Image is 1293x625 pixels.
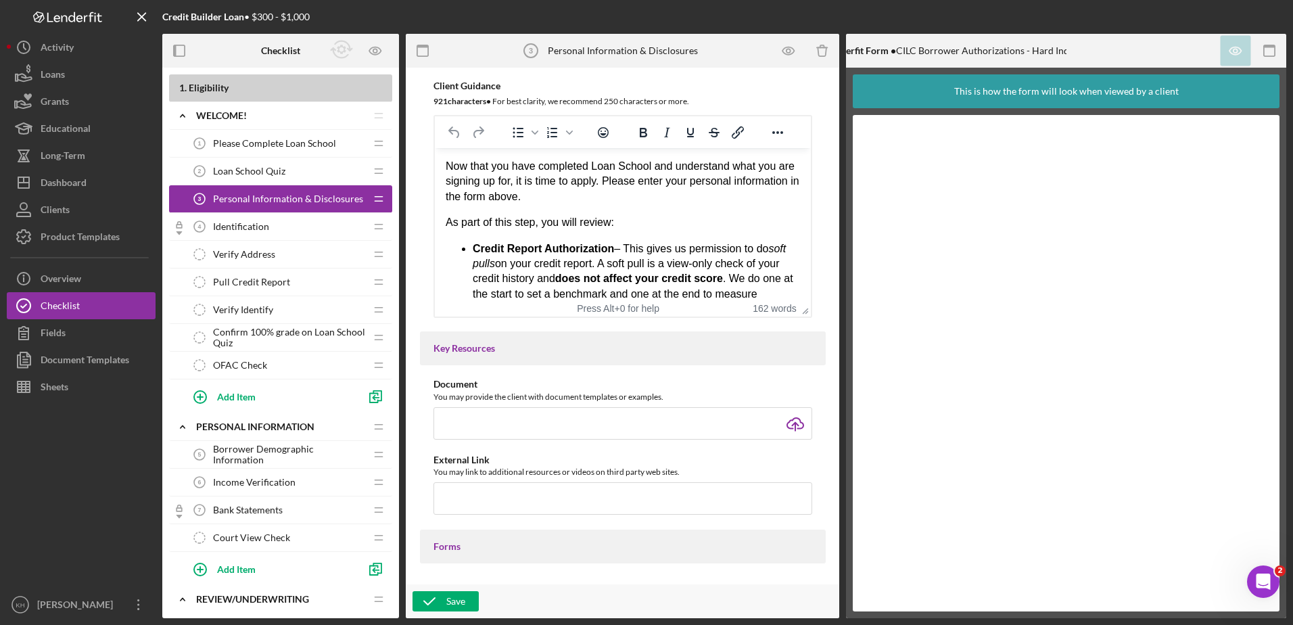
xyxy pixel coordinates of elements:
span: 😐 [11,516,23,529]
div: Forms [433,541,812,552]
b: Lenderfit Form • [826,45,896,56]
div: Personal Information & Disclosures [548,45,698,56]
button: KH[PERSON_NAME] [7,591,156,618]
div: External Link [433,455,812,465]
button: Italic [655,123,678,142]
div: Save [446,591,465,611]
span: Verify Address [213,249,275,260]
span: Verify Identify [213,304,273,315]
span: Borrower Demographic Information [213,444,365,465]
div: This is how the form will look when viewed by a client [954,74,1179,108]
div: Numbered list [541,123,575,142]
tspan: 6 [198,479,202,486]
iframe: Rich Text Area [435,148,811,300]
strong: does not affect your credit score [120,124,288,136]
button: Reveal or hide additional toolbar items [766,123,789,142]
b: 921 character s • [433,96,491,106]
span: 2 [1275,565,1286,576]
button: Bold [632,123,655,142]
span: Please Complete Loan School [213,138,336,149]
iframe: Intercom live chat [1247,565,1279,598]
tspan: 7 [198,507,202,513]
div: Add Item [217,384,256,409]
span: Eligibility [189,82,229,93]
p: – This gives us permission to do on your credit report. A soft pull is a view-only check of your ... [38,93,365,169]
button: Redo [467,123,490,142]
div: CILC Borrower Authorizations - Hard Inquiry [826,45,1086,56]
div: You may link to additional resources or videos on third party web sites. [433,465,812,479]
span: 😃 [22,516,34,529]
div: Bullet list [507,123,540,142]
button: Add Item [183,383,358,410]
span: Personal Information & Disclosures [213,193,363,204]
button: Strikethrough [703,123,726,142]
div: Client Guidance [433,80,812,91]
div: Press Alt+0 for help [559,303,678,314]
div: [PERSON_NAME] [34,591,122,622]
iframe: Lenderfit form [866,129,1267,598]
button: Collapse window [406,5,432,31]
button: go back [9,5,34,31]
button: Add Item [183,555,358,582]
span: 1 . [179,82,187,93]
div: Welcome! [196,110,365,121]
tspan: 2 [198,168,202,175]
span: Loan School Quiz [213,166,285,177]
span: OFAC Check [213,360,267,371]
div: Add Item [217,556,256,582]
button: Emojis [592,123,615,142]
p: Now that you have completed Loan School and understand what you are signing up for, it is time to... [11,11,365,56]
tspan: 5 [198,451,202,458]
div: Close [432,5,456,30]
button: Save [413,591,479,611]
div: Review/Underwriting [196,594,365,605]
p: As part of this step, you will review: [11,67,365,82]
span: Confirm 100% grade on Loan School Quiz [213,327,365,348]
em: soft pulls [38,95,351,121]
span: smiley reaction [22,516,34,529]
div: You may provide the client with document templates or examples. [433,390,812,404]
div: Key Resources [433,343,812,354]
tspan: 1 [198,140,202,147]
strong: Credit Report Authorization [38,95,179,106]
span: Pull Credit Report [213,277,290,287]
tspan: 3 [198,195,202,202]
body: Rich Text Area. Press ALT-0 for help. [11,11,365,359]
b: Checklist [261,45,300,56]
div: Document [433,379,812,390]
button: 162 words [753,303,797,314]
